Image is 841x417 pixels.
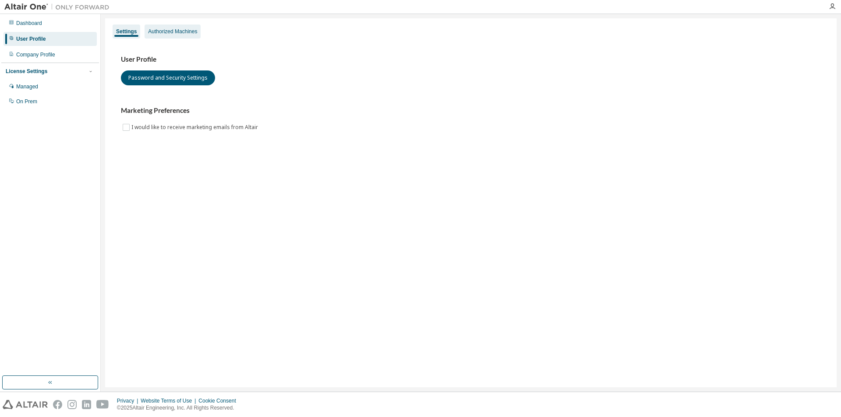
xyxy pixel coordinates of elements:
div: Dashboard [16,20,42,27]
div: Privacy [117,397,141,404]
div: Website Terms of Use [141,397,198,404]
div: Authorized Machines [148,28,197,35]
img: instagram.svg [67,400,77,409]
img: youtube.svg [96,400,109,409]
img: altair_logo.svg [3,400,48,409]
div: On Prem [16,98,37,105]
h3: User Profile [121,55,821,64]
img: Altair One [4,3,114,11]
div: Settings [116,28,137,35]
img: facebook.svg [53,400,62,409]
label: I would like to receive marketing emails from Altair [131,122,260,133]
div: User Profile [16,35,46,42]
div: Company Profile [16,51,55,58]
div: License Settings [6,68,47,75]
p: © 2025 Altair Engineering, Inc. All Rights Reserved. [117,404,241,412]
div: Cookie Consent [198,397,241,404]
div: Managed [16,83,38,90]
h3: Marketing Preferences [121,106,821,115]
button: Password and Security Settings [121,70,215,85]
img: linkedin.svg [82,400,91,409]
